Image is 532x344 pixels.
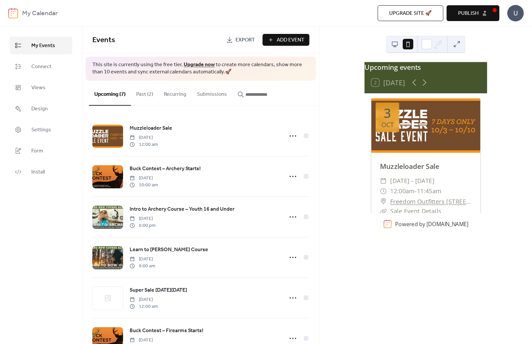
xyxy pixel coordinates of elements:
[380,186,387,196] div: ​
[221,34,260,46] a: Export
[31,147,43,155] span: Form
[390,196,472,206] a: Freedom Outfitters [STREET_ADDRESS]
[192,81,232,105] button: Submissions
[8,8,18,18] img: logo
[130,124,172,132] span: Muzzleloader Sale
[263,34,309,46] button: Add Event
[130,296,158,303] span: [DATE]
[130,182,158,189] span: 10:00 am
[380,196,387,206] div: ​
[458,10,479,17] span: Publish
[389,10,432,17] span: Upgrade site 🚀
[380,162,439,171] a: Muzzleloader Sale
[31,105,48,113] span: Design
[130,215,156,222] span: [DATE]
[390,207,441,216] a: Sale Event Details
[130,327,203,335] a: Buck Contest – Firearms Starts!
[130,134,158,141] span: [DATE]
[390,176,434,186] span: [DATE] - [DATE]
[130,263,155,270] span: 9:00 am
[380,176,387,186] div: ​
[10,163,72,181] a: Install
[426,220,468,227] a: [DOMAIN_NAME]
[31,168,45,176] span: Install
[380,206,387,217] div: ​
[130,286,187,295] a: Super Sale [DATE][DATE]
[381,121,394,128] div: Oct
[364,62,487,72] div: Upcoming events
[130,337,158,344] span: [DATE]
[10,58,72,75] a: Connect
[130,165,201,173] a: Buck Contest – Archery Starts!
[184,60,215,70] a: Upgrade now
[384,107,391,120] div: 3
[130,175,158,182] span: [DATE]
[31,63,51,71] span: Connect
[130,256,155,263] span: [DATE]
[22,7,58,20] b: My Calendar
[130,222,156,229] span: 6:00 pm
[31,84,46,92] span: Views
[130,124,172,133] a: Muzzleloader Sale
[130,246,208,254] a: Learn to [PERSON_NAME] Course
[130,205,235,213] span: Intro to Archery Course – Youth 16 and Under
[130,141,158,148] span: 12:00 am
[10,121,72,139] a: Settings
[417,186,441,196] span: 11:45am
[395,220,468,227] div: Powered by
[10,79,72,96] a: Views
[89,81,131,106] button: Upcoming (7)
[130,286,187,294] span: Super Sale [DATE][DATE]
[277,36,304,44] span: Add Event
[390,186,415,196] span: 12:00am
[10,37,72,54] a: My Events
[130,303,158,310] span: 12:00 am
[131,81,159,105] button: Past (2)
[92,33,115,47] span: Events
[507,5,524,21] div: U
[130,205,235,214] a: Intro to Archery Course – Youth 16 and Under
[447,5,499,21] button: Publish
[31,42,55,50] span: My Events
[31,126,51,134] span: Settings
[415,186,417,196] span: -
[92,61,309,76] span: This site is currently using the free tier. to create more calendars, show more than 10 events an...
[378,5,443,21] button: Upgrade site 🚀
[10,100,72,118] a: Design
[235,36,255,44] span: Export
[159,81,192,105] button: Recurring
[10,142,72,160] a: Form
